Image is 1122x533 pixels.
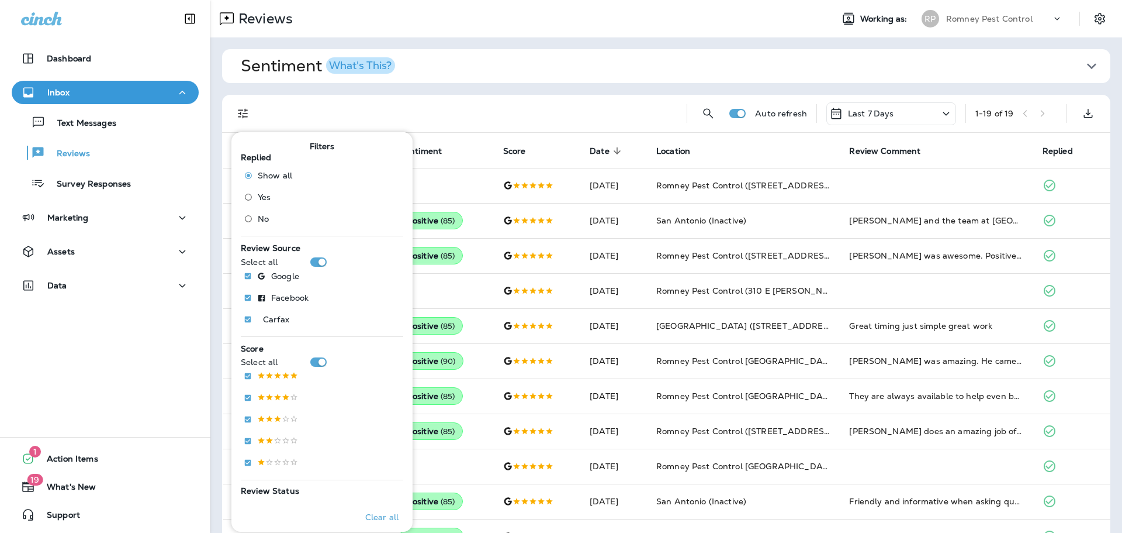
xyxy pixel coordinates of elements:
[656,321,840,331] span: [GEOGRAPHIC_DATA] ([STREET_ADDRESS])
[1076,102,1100,125] button: Export as CSV
[12,140,199,165] button: Reviews
[1043,146,1073,156] span: Replied
[503,146,541,156] span: Score
[46,118,116,129] p: Text Messages
[27,474,43,486] span: 19
[656,215,746,226] span: San Antonio (Inactive)
[258,214,269,223] span: No
[580,308,647,343] td: [DATE]
[697,102,720,125] button: Search Reviews
[503,146,526,156] span: Score
[400,422,463,440] div: Positive
[12,171,199,195] button: Survey Responses
[390,168,494,203] td: --
[1089,8,1110,29] button: Settings
[47,213,88,222] p: Marketing
[35,510,80,524] span: Support
[590,146,610,156] span: Date
[258,192,271,202] span: Yes
[231,49,1120,83] button: SentimentWhat's This?
[580,238,647,273] td: [DATE]
[45,179,131,190] p: Survey Responses
[656,250,835,261] span: Romney Pest Control ([STREET_ADDRESS])
[35,454,98,468] span: Action Items
[441,216,455,226] span: ( 85 )
[47,281,67,290] p: Data
[241,357,278,367] p: Select all
[656,146,690,156] span: Location
[326,57,395,74] button: What's This?
[656,461,868,472] span: Romney Pest Control [GEOGRAPHIC_DATA] - TEMP
[12,503,199,527] button: Support
[400,493,463,510] div: Positive
[441,356,456,366] span: ( 90 )
[45,149,90,160] p: Reviews
[310,142,335,152] span: Filters
[400,352,463,370] div: Positive
[656,180,884,191] span: Romney Pest Control ([STREET_ADDRESS][US_STATE])
[12,47,199,70] button: Dashboard
[580,484,647,519] td: [DATE]
[860,14,910,24] span: Working as:
[441,251,455,261] span: ( 85 )
[47,247,75,256] p: Assets
[849,355,1023,367] div: Brandon was amazing. He came in let me know what the issue that I thought I had but confirmed tha...
[12,81,199,104] button: Inbox
[580,168,647,203] td: [DATE]
[400,247,463,264] div: Positive
[271,293,309,302] p: Facebook
[400,387,463,405] div: Positive
[656,496,746,507] span: San Antonio (Inactive)
[400,146,442,156] span: Sentiment
[946,14,1033,23] p: Romney Pest Control
[12,274,199,297] button: Data
[241,343,264,354] span: Score
[263,315,289,324] p: Carfax
[400,146,457,156] span: Sentiment
[12,475,199,498] button: 19What's New
[234,10,293,27] p: Reviews
[849,390,1023,402] div: They are always available to help even between scheduled quarterly treatments. Great customer ser...
[241,486,299,496] span: Review Status
[174,7,206,30] button: Collapse Sidebar
[580,273,647,308] td: [DATE]
[580,343,647,379] td: [DATE]
[849,425,1023,437] div: Jose does an amazing job of brushing all my window skills, asking about any extra treated needs, ...
[241,243,300,253] span: Review Source
[849,320,1023,332] div: Great timing just simple great work
[656,356,868,366] span: Romney Pest Control [GEOGRAPHIC_DATA] - TEMP
[580,203,647,238] td: [DATE]
[400,212,463,229] div: Positive
[848,109,894,118] p: Last 7 Days
[35,482,96,496] span: What's New
[656,146,705,156] span: Location
[12,110,199,135] button: Text Messages
[441,497,455,507] span: ( 85 )
[441,427,455,436] span: ( 85 )
[849,146,920,156] span: Review Comment
[241,257,278,267] p: Select all
[241,56,395,76] h1: Sentiment
[271,271,299,281] p: Google
[47,54,91,63] p: Dashboard
[365,513,399,522] p: Clear all
[849,215,1023,226] div: Sidney and the team at Romney were very helpful in exterminating my home. Sidney was incredibly f...
[231,102,255,125] button: Filters
[231,125,413,532] div: Filters
[580,414,647,449] td: [DATE]
[849,250,1023,262] div: Matt was awesome. Positive attitude and quick.
[258,171,292,180] span: Show all
[47,88,70,97] p: Inbox
[580,449,647,484] td: [DATE]
[580,379,647,414] td: [DATE]
[390,273,494,308] td: --
[390,449,494,484] td: --
[12,447,199,470] button: 1Action Items
[400,317,463,335] div: Positive
[849,146,936,156] span: Review Comment
[755,109,807,118] p: Auto refresh
[975,109,1013,118] div: 1 - 19 of 19
[241,152,271,163] span: Replied
[329,60,392,71] div: What's This?
[1043,146,1088,156] span: Replied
